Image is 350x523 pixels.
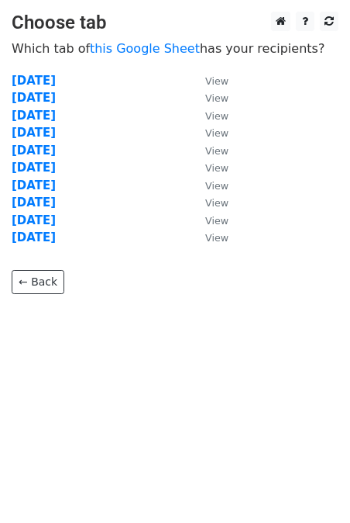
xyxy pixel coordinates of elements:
h3: Choose tab [12,12,338,34]
p: Which tab of has your recipients? [12,40,338,57]
a: [DATE] [12,178,56,192]
a: this Google Sheet [90,41,200,56]
a: View [190,230,228,244]
small: View [205,92,228,104]
a: View [190,196,228,210]
a: View [190,74,228,88]
a: [DATE] [12,91,56,105]
small: View [205,232,228,244]
a: [DATE] [12,144,56,158]
a: ← Back [12,270,64,294]
small: View [205,127,228,139]
a: [DATE] [12,196,56,210]
small: View [205,162,228,174]
small: View [205,145,228,157]
a: View [190,109,228,123]
a: View [190,161,228,175]
small: View [205,215,228,227]
a: [DATE] [12,213,56,227]
small: View [205,110,228,122]
small: View [205,75,228,87]
small: View [205,180,228,192]
small: View [205,197,228,209]
a: View [190,178,228,192]
a: View [190,213,228,227]
a: View [190,91,228,105]
a: [DATE] [12,161,56,175]
a: [DATE] [12,74,56,88]
a: [DATE] [12,109,56,123]
a: [DATE] [12,230,56,244]
a: [DATE] [12,126,56,140]
a: View [190,126,228,140]
a: View [190,144,228,158]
